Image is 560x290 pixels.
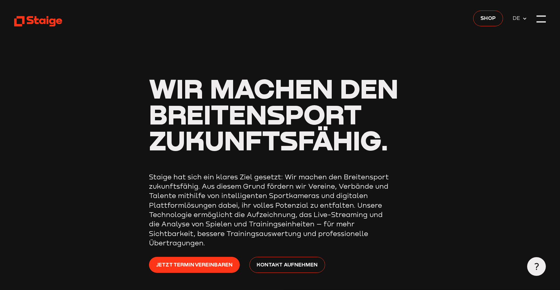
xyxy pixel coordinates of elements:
span: Kontakt aufnehmen [257,260,318,269]
span: Jetzt Termin vereinbaren [156,260,233,269]
iframe: chat widget [535,136,554,154]
a: Jetzt Termin vereinbaren [149,257,240,273]
span: DE [513,14,522,22]
p: Staige hat sich ein klares Ziel gesetzt: Wir machen den Breitensport zukunftsfähig. Aus diesem Gr... [149,172,390,247]
a: Kontakt aufnehmen [249,257,325,273]
span: Wir machen den Breitensport zukunftsfähig. [149,72,398,156]
span: Shop [480,14,496,22]
a: Shop [473,11,503,27]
